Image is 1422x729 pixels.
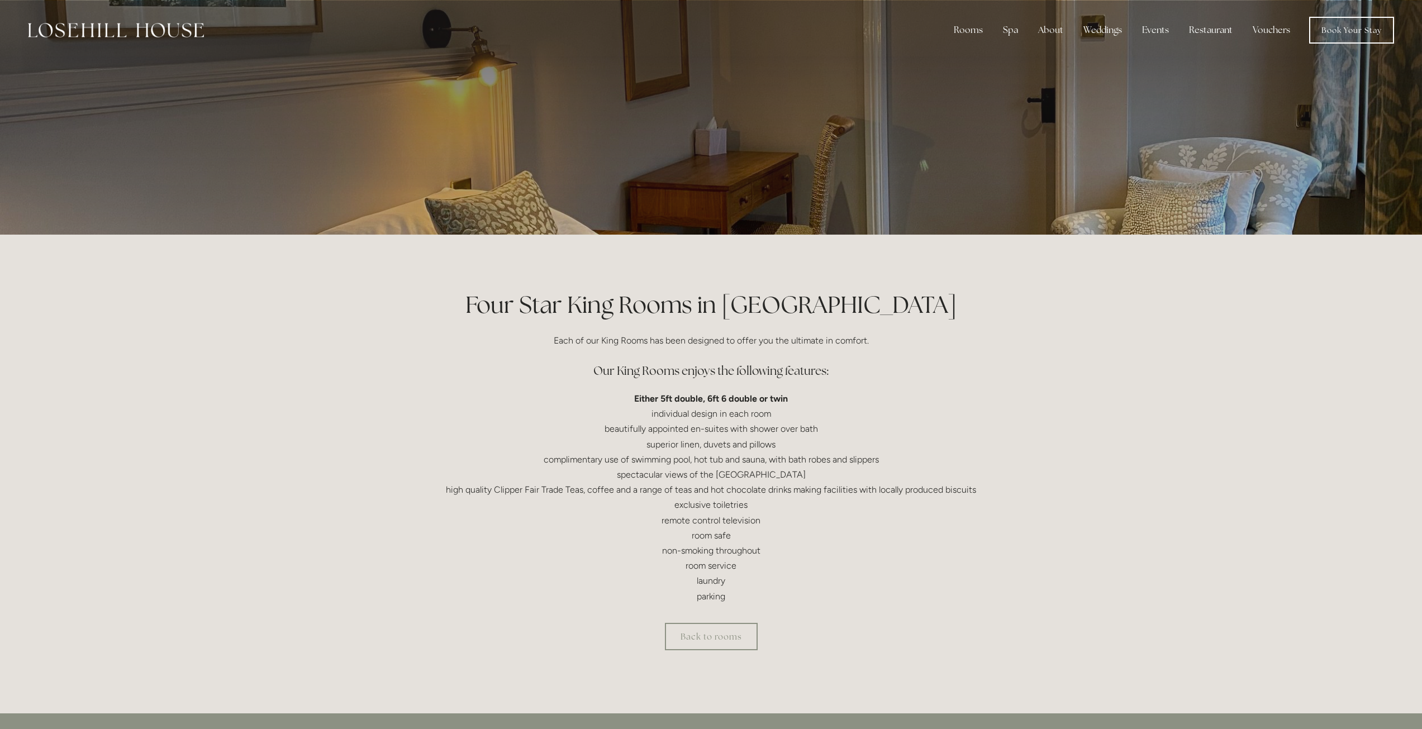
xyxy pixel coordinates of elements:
[1309,17,1394,44] a: Book Your Stay
[444,391,978,604] p: individual design in each room beautifully appointed en-suites with shower over bath superior lin...
[1029,19,1072,41] div: About
[28,23,204,37] img: Losehill House
[444,360,978,382] h3: Our King Rooms enjoys the following features:
[444,333,978,348] p: Each of our King Rooms has been designed to offer you the ultimate in comfort.
[634,393,788,404] strong: Either 5ft double, 6ft 6 double or twin
[994,19,1027,41] div: Spa
[1074,19,1131,41] div: Weddings
[1244,19,1299,41] a: Vouchers
[1133,19,1178,41] div: Events
[1180,19,1242,41] div: Restaurant
[945,19,992,41] div: Rooms
[444,288,978,321] h1: Four Star King Rooms in [GEOGRAPHIC_DATA]
[665,623,758,650] a: Back to rooms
